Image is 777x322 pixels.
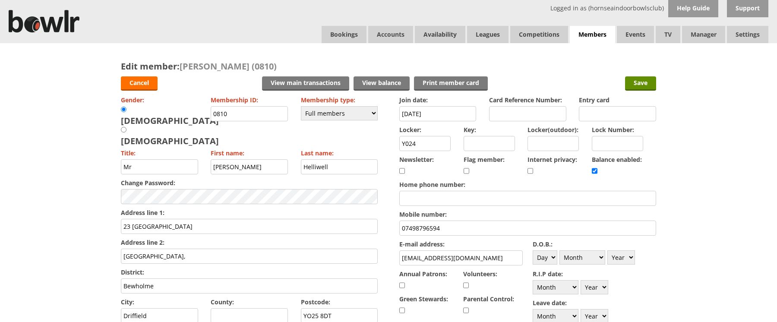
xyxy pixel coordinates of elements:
label: Title: [121,149,198,157]
a: Print member card [414,76,488,91]
label: District: [121,268,378,276]
label: Address line 1: [121,208,378,217]
label: Membership type: [301,96,378,104]
label: Address line 2: [121,238,378,246]
a: View balance [354,76,410,91]
label: R.I.P date: [533,270,656,278]
div: [DEMOGRAPHIC_DATA] [121,126,219,147]
span: TV [656,26,680,43]
label: Mobile number: [399,210,656,218]
label: Membership ID: [211,96,288,104]
label: Join date: [399,96,477,104]
a: Competitions [510,26,568,43]
label: Annual Patrons: [399,270,458,278]
label: City: [121,298,198,306]
label: Card Reference Number: [489,96,566,104]
label: D.O.B.: [533,240,656,248]
label: Entry card [579,96,656,104]
label: E-mail address: [399,240,523,248]
span: [PERSON_NAME] (0810) [180,60,277,72]
label: Lock Number: [592,126,643,134]
a: Bookings [322,26,366,43]
label: Parental Control: [463,295,522,303]
label: Locker: [399,126,451,134]
label: First name: [211,149,288,157]
label: Green Stewards: [399,295,458,303]
label: Gender: [121,96,198,104]
a: View main transactions [262,76,349,91]
label: Newsletter: [399,155,464,164]
label: Change Password: [121,179,378,187]
label: Key: [464,126,515,134]
label: Volunteers: [463,270,522,278]
span: Settings [727,26,768,43]
label: Postcode: [301,298,378,306]
div: [DEMOGRAPHIC_DATA] [121,106,219,126]
a: Leagues [467,26,509,43]
label: Locker(outdoor): [527,126,579,134]
label: County: [211,298,288,306]
span: Manager [682,26,725,43]
label: Leave date: [533,299,656,307]
label: Internet privacy: [527,155,592,164]
a: Events [617,26,654,43]
label: Flag member: [464,155,528,164]
a: Availability [415,26,465,43]
a: Cancel [121,76,158,91]
label: Last name: [301,149,378,157]
label: Home phone number: [399,180,656,189]
input: Save [625,76,656,91]
label: Balance enabled: [592,155,656,164]
span: Accounts [368,26,413,43]
span: Members [570,26,615,44]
